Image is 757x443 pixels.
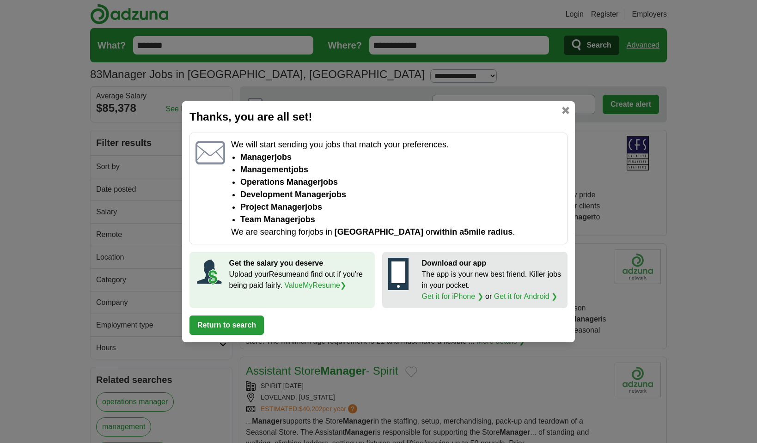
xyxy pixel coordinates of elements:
[240,213,562,226] li: team manager jobs
[189,109,568,125] h2: Thanks, you are all set!
[433,227,513,237] span: within a 5 mile radius
[240,188,562,201] li: development manager jobs
[284,281,346,289] a: ValueMyResume❯
[189,316,264,335] button: Return to search
[240,201,562,213] li: project manager jobs
[494,292,558,300] a: Get it for Android ❯
[335,227,423,237] span: [GEOGRAPHIC_DATA]
[240,164,562,176] li: management jobs
[229,269,369,291] p: Upload your Resume and find out if you're being paid fairly.
[240,176,562,188] li: operations manager jobs
[231,226,562,238] p: We are searching for jobs in or .
[229,258,369,269] p: Get the salary you deserve
[422,258,562,269] p: Download our app
[422,292,483,300] a: Get it for iPhone ❯
[231,139,562,151] p: We will start sending you jobs that match your preferences.
[422,269,562,302] p: The app is your new best friend. Killer jobs in your pocket. or
[240,151,562,164] li: manager jobs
